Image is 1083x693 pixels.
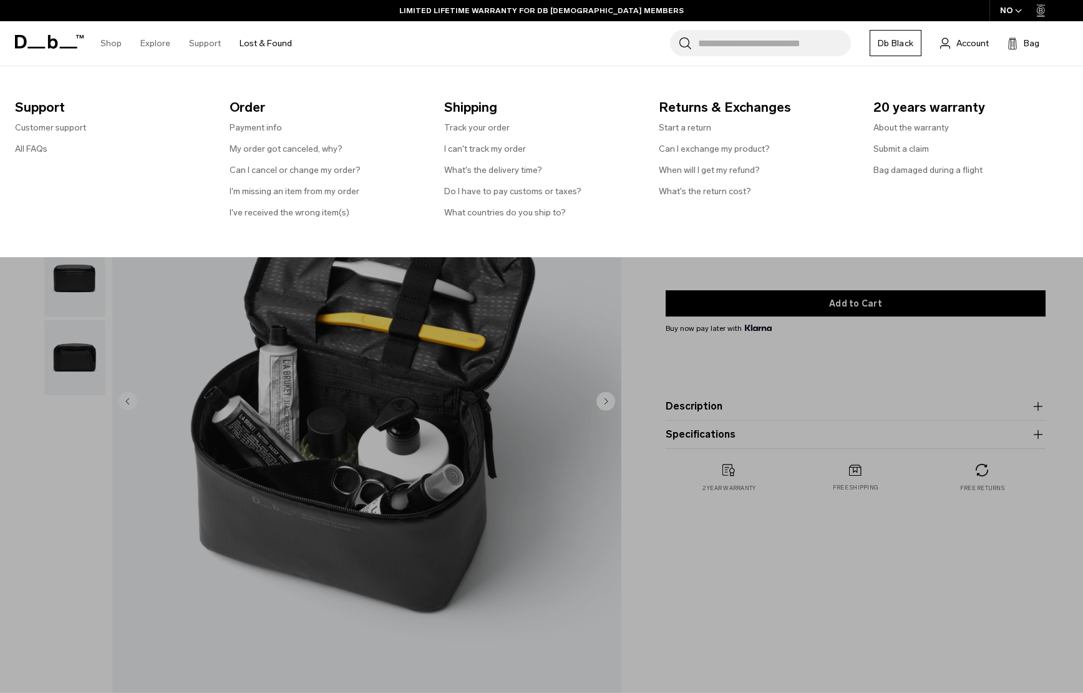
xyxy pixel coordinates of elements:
a: I've received the wrong item(s) [230,206,349,219]
a: I'm missing an item from my order [230,185,359,198]
a: Lost & Found [240,21,292,66]
span: Bag [1024,37,1039,50]
a: Track your order [444,121,510,134]
nav: Main Navigation [91,21,301,66]
a: Bag damaged during a flight [873,164,983,177]
a: Submit a claim [873,142,929,155]
a: Account [940,36,989,51]
a: Db Black [870,30,921,56]
a: Support [189,21,221,66]
a: What's the return cost? [659,185,751,198]
a: What countries do you ship to? [444,206,566,219]
a: All FAQs [15,142,47,155]
a: I can't track my order [444,142,526,155]
span: Account [956,37,989,50]
span: 20 years warranty [873,97,1068,117]
a: Customer support [15,121,86,134]
span: Shipping [444,97,639,117]
a: Shop [100,21,122,66]
span: Order [230,97,424,117]
a: Can I cancel or change my order? [230,164,361,177]
span: Support [15,97,210,117]
a: Payment info [230,121,282,134]
a: Do I have to pay customs or taxes? [444,185,581,198]
a: Explore [140,21,170,66]
span: Returns & Exchanges [659,97,853,117]
a: What's the delivery time? [444,164,542,177]
a: Start a return [659,121,711,134]
a: LIMITED LIFETIME WARRANTY FOR DB [DEMOGRAPHIC_DATA] MEMBERS [399,5,684,16]
a: When will I get my refund? [659,164,760,177]
a: Can I exchange my product? [659,142,770,155]
a: My order got canceled, why? [230,142,342,155]
button: Bag [1008,36,1039,51]
a: About the warranty [873,121,949,134]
